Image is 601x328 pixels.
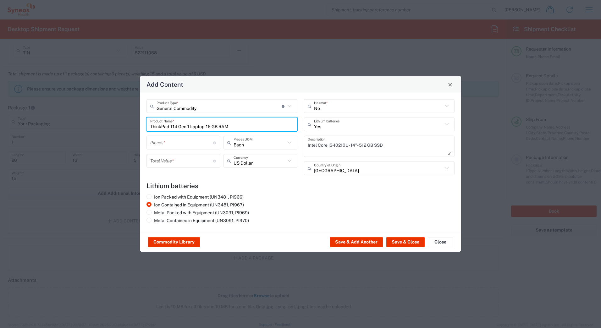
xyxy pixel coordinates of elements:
h4: Lithium batteries [146,182,455,190]
button: Close [428,237,453,247]
button: Save & Close [386,237,425,247]
label: Metal Contained in Equipment (UN3091, PI970) [146,218,249,223]
label: Metal Packed with Equipment (UN3091, PI969) [146,210,249,216]
label: Ion Packed with Equipment (UN3481, PI966) [146,194,244,200]
button: Commodity Library [148,237,200,247]
label: Ion Contained in Equipment (UN3481, PI967) [146,202,244,208]
h4: Add Content [146,80,183,89]
button: Save & Add Another [330,237,383,247]
button: Close [446,80,455,89]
